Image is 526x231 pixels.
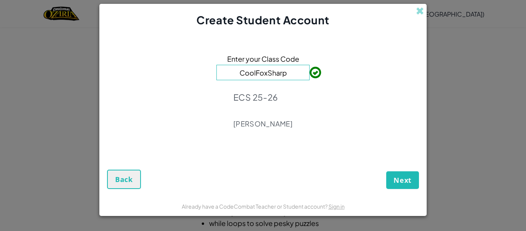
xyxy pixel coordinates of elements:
span: Already have a CodeCombat Teacher or Student account? [182,203,328,210]
p: ECS 25-26 [233,92,293,103]
span: Enter your Class Code [227,53,299,64]
button: Next [386,171,419,189]
button: Back [107,170,141,189]
a: Sign in [328,203,345,210]
span: Create Student Account [196,13,329,27]
p: [PERSON_NAME] [233,119,293,128]
span: Back [115,175,133,184]
span: Next [394,175,412,185]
